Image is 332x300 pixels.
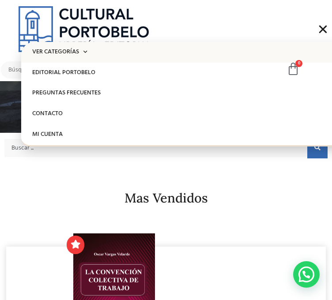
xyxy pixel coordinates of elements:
div: Menu Toggle [315,21,332,37]
input: Buscar ... [4,139,307,157]
h2: Mas Vendidos [11,191,321,205]
button: search submit [307,137,328,158]
a: 0 [287,63,300,76]
div: Contactar por WhatsApp [293,261,320,288]
input: Búsqueda [1,61,239,79]
span: 0 [295,60,302,67]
